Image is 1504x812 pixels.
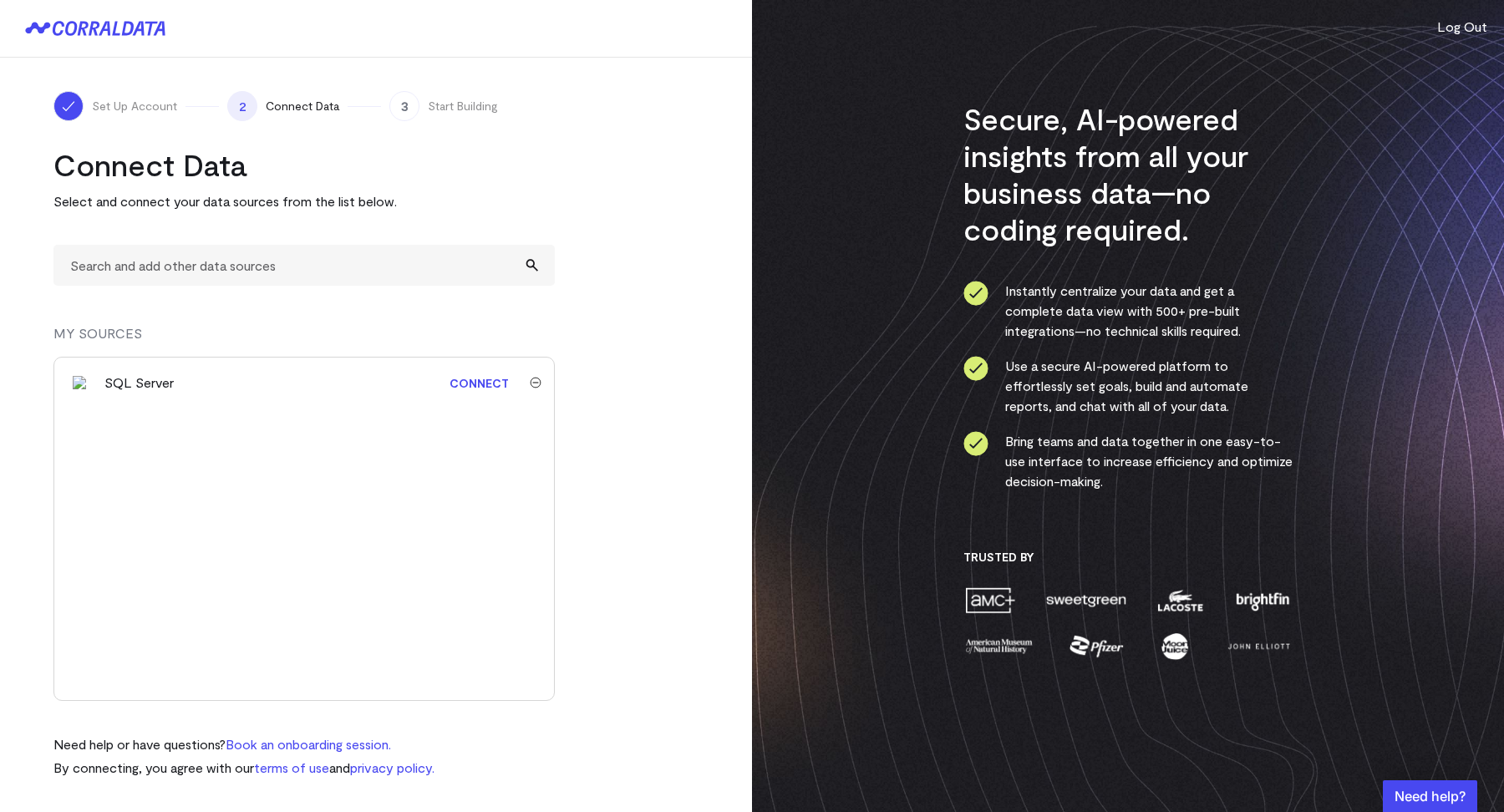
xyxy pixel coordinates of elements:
img: brightfin-a251e171.png [1232,586,1293,615]
div: MY SOURCES [53,323,555,357]
span: 3 [389,91,419,121]
p: Need help or have questions? [53,734,434,754]
img: sql_server-b9eb5214.svg [73,376,86,389]
a: privacy policy. [350,759,434,775]
p: Select and connect your data sources from the list below. [53,191,555,211]
img: ico-check-white-5ff98cb1.svg [60,98,77,114]
p: By connecting, you agree with our and [53,758,434,778]
span: 2 [227,91,257,121]
h3: Secure, AI-powered insights from all your business data—no coding required. [963,100,1293,247]
img: amnh-5afada46.png [963,632,1035,661]
span: Set Up Account [92,98,177,114]
span: Start Building [428,98,498,114]
button: Log Out [1437,17,1487,37]
a: terms of use [254,759,329,775]
a: Book an onboarding session. [226,736,391,752]
img: ico-check-circle-4b19435c.svg [963,281,988,306]
img: john-elliott-25751c40.png [1225,632,1293,661]
li: Bring teams and data together in one easy-to-use interface to increase efficiency and optimize de... [963,431,1293,491]
img: ico-check-circle-4b19435c.svg [963,356,988,381]
img: trash-40e54a27.svg [530,377,541,388]
span: Connect Data [266,98,339,114]
img: sweetgreen-1d1fb32c.png [1044,586,1128,615]
div: SQL Server [104,373,174,393]
h3: Trusted By [963,550,1293,565]
input: Search and add other data sources [53,245,555,286]
li: Use a secure AI-powered platform to effortlessly set goals, build and automate reports, and chat ... [963,356,1293,416]
img: lacoste-7a6b0538.png [1156,586,1205,615]
img: ico-check-circle-4b19435c.svg [963,431,988,456]
img: moon-juice-c312e729.png [1158,632,1192,661]
img: amc-0b11a8f1.png [963,586,1017,615]
a: Connect [441,368,517,398]
h2: Connect Data [53,146,555,183]
li: Instantly centralize your data and get a complete data view with 500+ pre-built integrations—no t... [963,281,1293,341]
img: pfizer-e137f5fc.png [1068,632,1125,661]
